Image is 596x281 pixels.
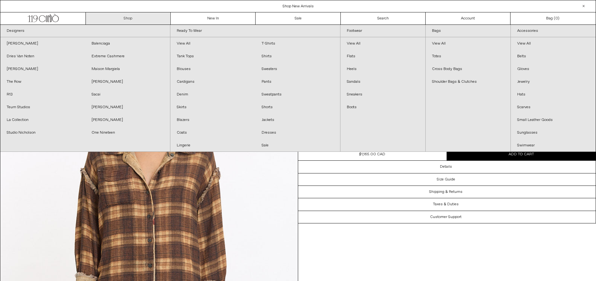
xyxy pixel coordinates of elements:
[255,63,340,75] a: Sweaters
[85,50,170,63] a: Extreme Cashmere
[170,37,255,50] a: View All
[511,101,596,114] a: Scarves
[170,126,255,139] a: Coats
[85,37,170,50] a: Balenciaga
[433,202,459,207] h3: Taxes & Duties
[511,114,596,126] a: Small Leather Goods
[340,25,425,37] a: Footwear
[426,12,510,25] a: Account
[429,190,462,194] h3: Shipping & Returns
[359,151,385,157] div: $1,165.00 CAD
[255,75,340,88] a: Pants
[0,88,85,101] a: R13
[170,114,255,126] a: Blazers
[255,88,340,101] a: Sweatpants
[0,126,85,139] a: Studio Nicholson
[255,101,340,114] a: Shorts
[340,75,425,88] a: Sandals
[509,152,534,157] span: Add to cart
[85,114,170,126] a: [PERSON_NAME]
[426,37,510,50] a: View All
[0,75,85,88] a: The Row
[0,101,85,114] a: Teurn Studios
[0,63,85,75] a: [PERSON_NAME]
[437,177,455,182] h3: Size Guide
[86,12,171,25] a: Shop
[426,25,510,37] a: Bags
[85,126,170,139] a: One Nineteen
[555,16,559,21] span: )
[283,4,314,9] a: Shop New Arrivals
[255,114,340,126] a: Jackets
[170,101,255,114] a: Skirts
[85,63,170,75] a: Maison Margiela
[511,139,596,152] a: Swimwear
[0,25,170,37] a: Designers
[510,12,595,25] a: Bag ()
[85,88,170,101] a: Sacai
[511,75,596,88] a: Jewelry
[447,148,596,160] button: Add to cart
[430,215,462,219] h3: Customer Support
[340,37,425,50] a: View All
[170,25,340,37] a: Ready To Wear
[511,126,596,139] a: Sunglasses
[170,139,255,152] a: Lingerie
[0,50,85,63] a: Dries Van Noten
[426,63,510,75] a: Cross Body Bags
[255,139,340,152] a: Sale
[170,50,255,63] a: Tank Tops
[0,37,85,50] a: [PERSON_NAME]
[85,101,170,114] a: [PERSON_NAME]
[511,50,596,63] a: Belts
[255,37,340,50] a: T-Shirts
[340,101,425,114] a: Boots
[0,114,85,126] a: La Collection
[171,12,256,25] a: New In
[170,75,255,88] a: Cardigans
[555,16,558,21] span: 0
[170,63,255,75] a: Blouses
[340,63,425,75] a: Heels
[426,50,510,63] a: Totes
[426,75,510,88] a: Shoulder Bags & Clutches
[511,63,596,75] a: Gloves
[170,88,255,101] a: Denim
[340,88,425,101] a: Sneakers
[440,165,452,169] h3: Details
[255,126,340,139] a: Dresses
[340,50,425,63] a: Flats
[256,12,340,25] a: Sale
[511,88,596,101] a: Hats
[341,12,426,25] a: Search
[511,25,596,37] a: Accessories
[255,50,340,63] a: Shirts
[85,75,170,88] a: [PERSON_NAME]
[511,37,596,50] a: View All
